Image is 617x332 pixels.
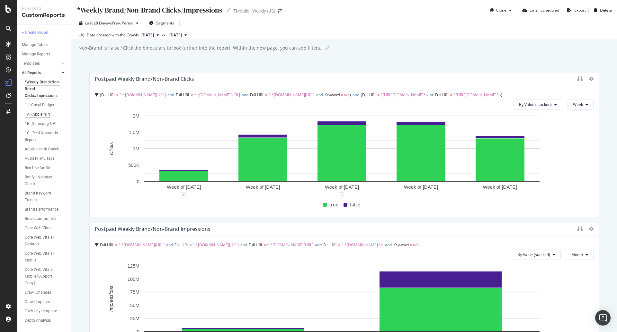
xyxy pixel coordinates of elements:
div: 1B - Samsung NPI [25,120,56,127]
a: Brand Performance [25,206,67,213]
span: and [166,242,173,248]
div: 1A - Apple NPI [25,111,50,118]
span: 2025 Aug. 29th [169,32,182,38]
div: binoculars [577,76,583,81]
a: Ben Use for QA [25,165,67,171]
div: Delete [600,7,612,13]
div: binoculars [577,226,583,231]
span: = [377,92,380,98]
div: Email Scheduled [530,7,559,13]
text: Week of [DATE] [483,184,517,190]
text: 1M [133,146,139,151]
span: ≠ [116,92,119,98]
div: *Weekly Brand/Non-Brand Clicks/Impressions [25,79,63,99]
div: Apple Health Check [25,146,59,153]
span: n/a [344,92,350,98]
a: Audit HTML Tags [25,155,67,162]
span: and [353,92,359,98]
div: Manage Reports [22,51,50,58]
button: By Value (stacked) [514,100,562,110]
div: Postpaid Weekly Brand/non-brand Clicks [95,76,194,82]
button: Last 28 DaysvsPrev. Period [76,18,141,28]
span: Full URL [249,242,263,248]
div: Breadcrumbs Test [25,215,56,222]
button: By Value (stacked) [512,250,561,260]
div: CWVs by template [25,308,57,315]
a: Apple Health Check [25,146,67,153]
text: Week of [DATE] [325,184,359,190]
a: 1.1 Crawl Budget [25,102,67,109]
span: ≠ [191,92,193,98]
span: By Value (stacked) [517,252,550,257]
span: and [316,92,323,98]
text: 1.5M [129,129,139,135]
span: = [450,92,452,98]
div: TMobile - Weekly (JS) [233,8,275,14]
span: Segments [156,20,174,26]
text: Week of [DATE] [246,184,280,190]
i: Edit report name [226,8,231,13]
button: [DATE] [167,31,190,39]
span: Last 28 Days [85,20,108,26]
div: Open Intercom Messenger [595,310,611,326]
div: Reports [22,5,66,12]
div: Brand Performance [25,206,58,213]
span: true [329,201,338,209]
div: Templates [22,60,40,67]
span: Keyword [325,92,340,98]
text: Clicks [109,142,114,155]
div: Manage Tables [22,42,48,48]
span: Week [573,102,583,107]
div: 1.1 Crawl Budget [25,102,54,109]
span: ^[URL][DOMAIN_NAME]*$ [380,92,428,98]
div: Export [574,7,586,13]
a: + Create Report [22,29,67,36]
span: Keyword [393,242,409,248]
span: Full URL [176,92,190,98]
text: 2M [133,113,139,119]
span: or [430,92,434,98]
span: ≠ [410,242,412,248]
span: ^.*[DOMAIN_NAME][URL] [267,242,313,248]
a: 1B - Samsung NPI [25,120,67,127]
div: CustomReports [22,12,66,19]
div: Clone [496,7,506,13]
span: Full URL [323,242,337,248]
span: ≠ [190,242,192,248]
span: Month [571,252,583,257]
div: + Create Report [22,29,49,36]
text: 25M [130,316,139,321]
div: Ben Use for QA [25,165,50,171]
span: ^.*[DOMAIN_NAME][URL] [268,92,315,98]
a: 1A - Apple NPI [25,111,67,118]
a: *Weekly Brand/Non-Brand Clicks/Impressions [25,79,67,99]
a: Breadcrumbs Test [25,215,67,222]
text: 75M [130,289,139,295]
button: Week [568,100,594,110]
span: false [350,201,360,209]
div: Depth Analysis [25,317,51,324]
text: 0 [137,179,139,184]
span: ^.*[DOMAIN_NAME][URL] [118,242,165,248]
text: 50M [130,302,139,308]
a: Botify - Noindex Check [25,174,67,187]
a: CWVs by template [25,308,67,315]
span: 2025 Sep. 26th [141,32,154,38]
span: Full URL [100,242,114,248]
div: 2 [339,192,344,197]
span: ^.*[DOMAIN_NAME][URL] [194,92,240,98]
a: Templates [22,60,60,67]
a: Manage Tables [22,42,67,48]
a: 1C - Real Keywords Report [25,130,67,143]
text: Impressions [108,286,114,312]
text: 500K [128,162,139,168]
span: vs Prev. Period [108,20,133,26]
button: Delete [591,5,612,15]
span: ^.*[DOMAIN_NAME][URL] [120,92,166,98]
text: Week of [DATE] [404,184,438,190]
span: ≠ [265,92,267,98]
div: 2 [181,192,186,197]
text: 100M [127,276,139,282]
div: 1C - Real Keywords Report [25,130,61,143]
span: ≠ [264,242,266,248]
